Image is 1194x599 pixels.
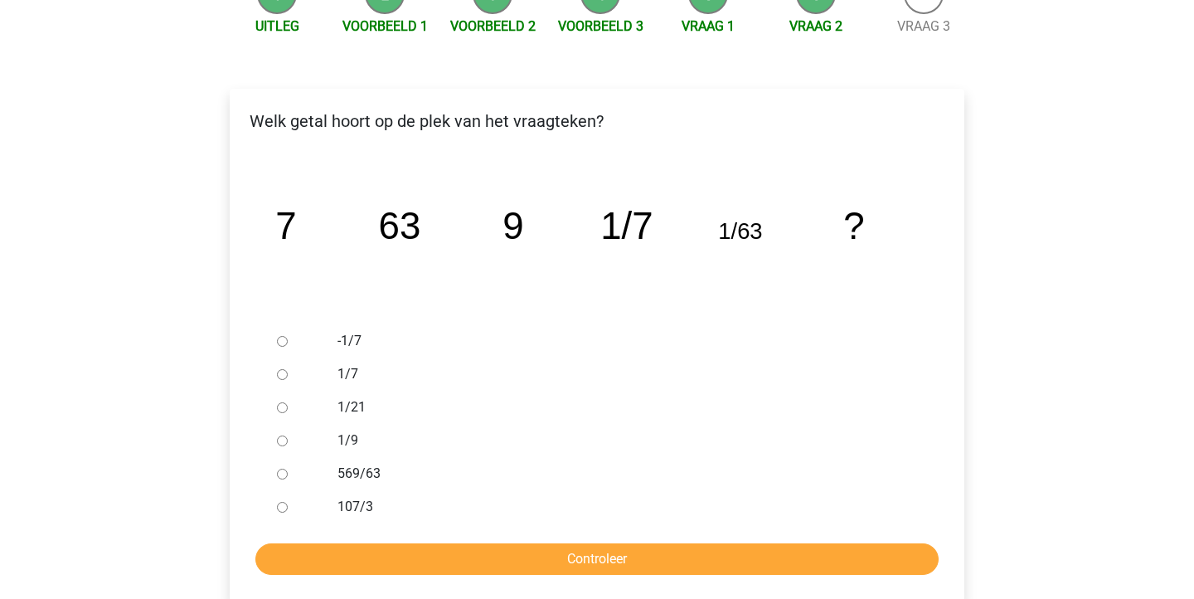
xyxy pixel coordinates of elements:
a: Vraag 2 [789,18,842,34]
tspan: 9 [502,205,523,247]
p: Welk getal hoort op de plek van het vraagteken? [243,109,951,134]
label: 569/63 [337,464,911,484]
tspan: ? [843,205,864,247]
a: Vraag 1 [682,18,735,34]
a: Vraag 3 [897,18,950,34]
a: Voorbeeld 1 [342,18,428,34]
a: Uitleg [255,18,299,34]
label: 1/9 [337,431,911,450]
label: 107/3 [337,497,911,517]
tspan: 7 [275,205,296,247]
tspan: 1/63 [718,218,762,244]
tspan: 1/7 [600,205,653,247]
label: 1/21 [337,397,911,417]
label: 1/7 [337,364,911,384]
label: -1/7 [337,331,911,351]
tspan: 63 [379,205,421,247]
a: Voorbeeld 2 [450,18,536,34]
a: Voorbeeld 3 [558,18,643,34]
input: Controleer [255,543,939,575]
